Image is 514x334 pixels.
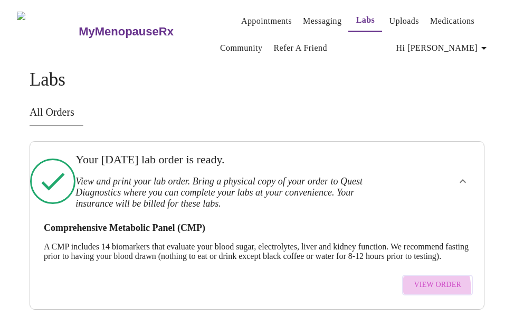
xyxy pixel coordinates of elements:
[237,11,296,32] button: Appointments
[426,11,479,32] button: Medications
[385,11,423,32] button: Uploads
[450,169,475,194] button: show more
[30,106,484,118] h3: All Orders
[75,153,393,166] h3: Your [DATE] lab order is ready.
[30,69,484,90] h4: Labs
[402,275,473,295] button: View Order
[273,41,327,55] a: Refer a Friend
[356,13,375,27] a: Labs
[220,41,263,55] a: Community
[269,38,331,59] button: Refer a Friend
[348,10,382,32] button: Labs
[389,14,419,29] a: Uploads
[44,222,470,234] h3: Comprehensive Metabolic Panel (CMP)
[79,25,174,39] h3: MyMenopauseRx
[299,11,346,32] button: Messaging
[78,13,216,50] a: MyMenopauseRx
[75,176,393,209] h3: View and print your lab order. Bring a physical copy of your order to Quest Diagnostics where you...
[44,242,470,261] p: A CMP includes 14 biomarkers that evaluate your blood sugar, electrolytes, liver and kidney funct...
[17,12,78,51] img: MyMenopauseRx Logo
[399,270,475,301] a: View Order
[241,14,292,29] a: Appointments
[430,14,474,29] a: Medications
[303,14,341,29] a: Messaging
[414,279,461,292] span: View Order
[392,38,494,59] button: Hi [PERSON_NAME]
[216,38,267,59] button: Community
[396,41,490,55] span: Hi [PERSON_NAME]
